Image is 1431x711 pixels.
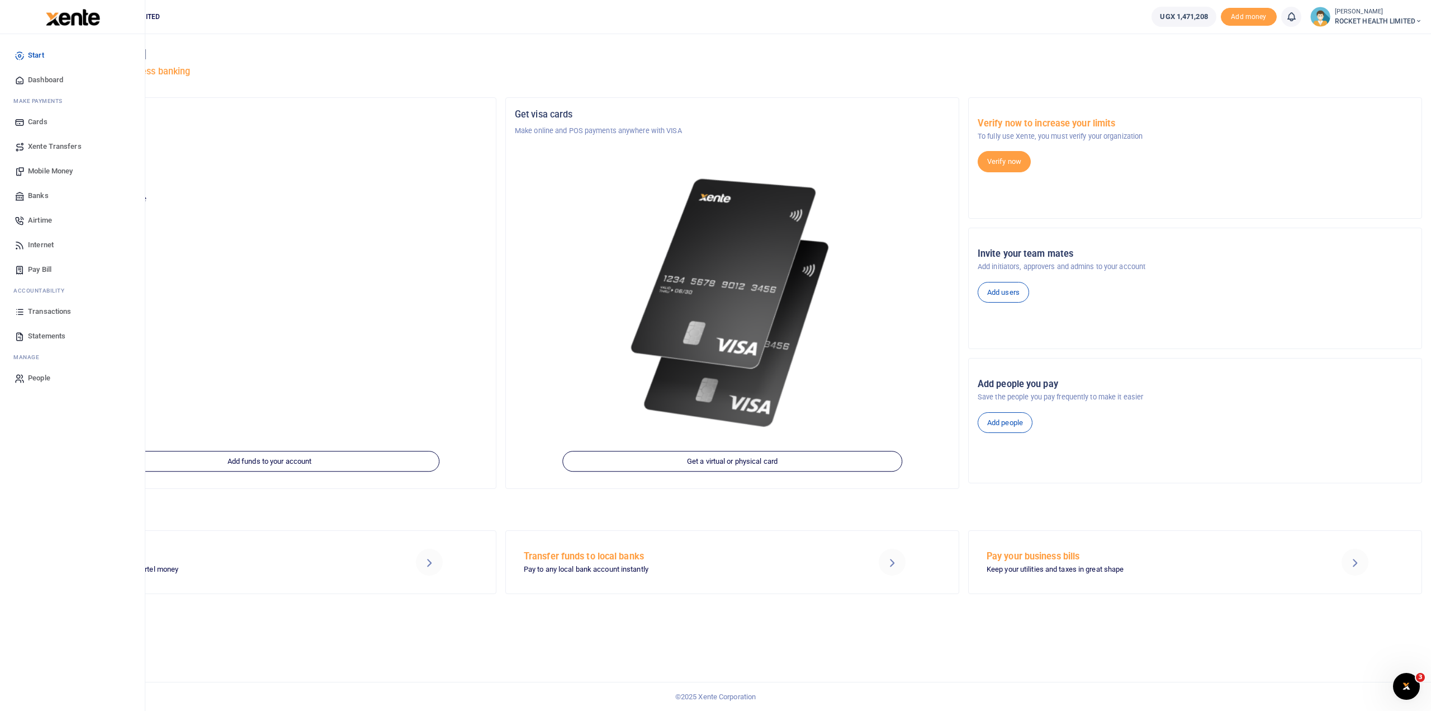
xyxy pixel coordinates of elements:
[524,551,835,562] h5: Transfer funds to local banks
[28,166,73,177] span: Mobile Money
[61,551,372,562] h5: Send Mobile Money
[42,66,1422,77] h5: Welcome to better business banking
[9,257,136,282] a: Pay Bill
[52,152,487,163] h5: Account
[9,299,136,324] a: Transactions
[978,261,1413,272] p: Add initiators, approvers and admins to your account
[9,324,136,349] a: Statements
[978,131,1413,142] p: To fully use Xente, you must verify your organization
[9,134,136,159] a: Xente Transfers
[28,74,63,86] span: Dashboard
[515,125,950,136] p: Make online and POS payments anywhere with VISA
[1221,8,1277,26] span: Add money
[515,109,950,120] h5: Get visa cards
[978,248,1413,260] h5: Invite your team mates
[61,564,372,576] p: MTN mobile money and Airtel money
[9,349,136,366] li: M
[42,530,496,594] a: Send Mobile Money MTN mobile money and Airtel money
[52,125,487,136] p: GUARDIAN HEALTH LIMITED
[1335,7,1422,17] small: [PERSON_NAME]
[9,183,136,208] a: Banks
[9,110,136,134] a: Cards
[42,503,1422,516] h4: Make a transaction
[9,68,136,92] a: Dashboard
[1147,7,1220,27] li: Wallet ballance
[9,159,136,183] a: Mobile Money
[1160,11,1207,22] span: UGX 1,471,208
[968,530,1422,594] a: Pay your business bills Keep your utilities and taxes in great shape
[562,451,902,472] a: Get a virtual or physical card
[1152,7,1216,27] a: UGX 1,471,208
[52,109,487,120] h5: Organization
[28,190,49,201] span: Banks
[19,353,40,361] span: anage
[99,451,439,472] a: Add funds to your account
[9,43,136,68] a: Start
[22,286,64,295] span: countability
[28,306,71,317] span: Transactions
[978,282,1029,303] a: Add users
[52,169,487,180] p: ROCKET HEALTH LIMITED
[987,564,1297,576] p: Keep your utilities and taxes in great shape
[52,194,487,205] p: Your current account balance
[978,392,1413,403] p: Save the people you pay frequently to make it easier
[9,233,136,257] a: Internet
[505,530,959,594] a: Transfer funds to local banks Pay to any local bank account instantly
[9,208,136,233] a: Airtime
[28,373,50,384] span: People
[9,282,136,299] li: Ac
[978,151,1031,172] a: Verify now
[1393,673,1420,700] iframe: Intercom live chat
[46,9,100,26] img: logo-large
[1221,8,1277,26] li: Toup your wallet
[9,92,136,110] li: M
[28,239,54,251] span: Internet
[524,564,835,576] p: Pay to any local bank account instantly
[45,12,100,21] a: logo-small logo-large logo-large
[1310,7,1422,27] a: profile-user [PERSON_NAME] ROCKET HEALTH LIMITED
[28,50,44,61] span: Start
[28,215,52,226] span: Airtime
[28,264,51,275] span: Pay Bill
[1335,16,1422,26] span: ROCKET HEALTH LIMITED
[987,551,1297,562] h5: Pay your business bills
[9,366,136,390] a: People
[52,208,487,219] h5: UGX 1,471,208
[1416,673,1425,682] span: 3
[978,118,1413,129] h5: Verify now to increase your limits
[28,331,65,342] span: Statements
[28,141,82,152] span: Xente Transfers
[1221,12,1277,20] a: Add money
[28,116,48,128] span: Cards
[42,48,1422,60] h4: Hello [PERSON_NAME]
[1310,7,1330,27] img: profile-user
[19,97,63,105] span: ake Payments
[978,379,1413,390] h5: Add people you pay
[624,163,841,443] img: xente-_physical_cards.png
[978,412,1032,434] a: Add people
